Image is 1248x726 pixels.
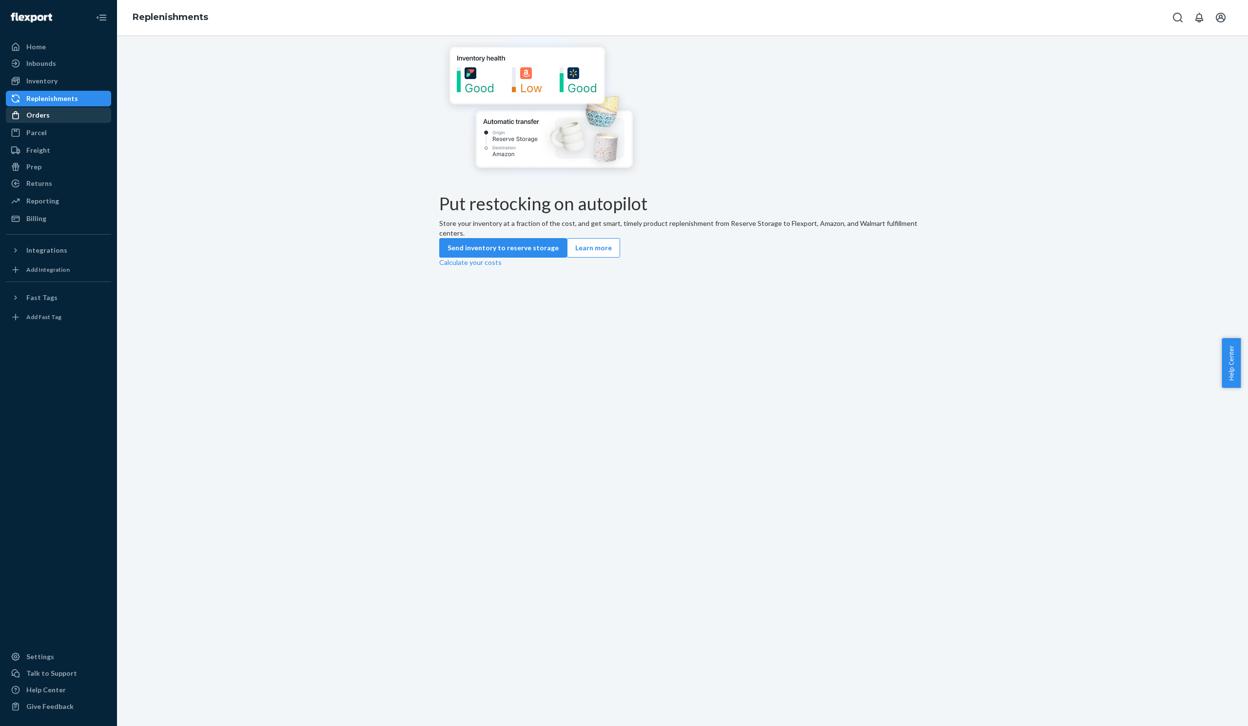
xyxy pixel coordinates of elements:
div: Returns [26,179,52,188]
button: Give Feedback [6,699,111,714]
img: Empty list [439,35,643,184]
div: Billing [26,214,46,223]
div: Help Center [26,685,66,695]
a: Orders [6,107,111,123]
a: Calculate your costs [439,258,502,266]
button: Help Center [1222,338,1241,388]
div: Give Feedback [26,702,74,711]
button: Talk to Support [6,665,111,681]
div: Freight [26,145,50,155]
div: Replenishments [26,94,78,103]
div: Reporting [26,196,59,206]
div: Parcel [26,128,47,138]
a: Replenishments [133,12,208,22]
div: Fast Tags [26,293,58,302]
a: Home [6,39,111,55]
button: Send inventory to reserve storage [439,238,567,258]
div: Add Fast Tag [26,313,61,321]
div: Orders [26,110,50,120]
a: Reporting [6,193,111,209]
div: Prep [26,162,41,172]
button: Open notifications [1189,8,1209,27]
a: Billing [6,211,111,226]
a: Add Integration [6,262,111,278]
a: Help Center [6,682,111,698]
a: Replenishments [6,91,111,106]
a: Returns [6,176,111,191]
button: Open Search Box [1168,8,1188,27]
span: Support [20,7,56,16]
button: Learn more [567,238,620,258]
div: Add Integration [26,265,70,274]
a: Freight [6,142,111,158]
div: Store your inventory at a fraction of the cost, and get smart, timely product replenishment from ... [439,219,926,238]
a: Inbounds [6,56,111,71]
div: Inbounds [26,59,56,68]
button: Fast Tags [6,290,111,305]
a: Prep [6,159,111,175]
div: Home [26,42,46,52]
div: Integrations [26,245,67,255]
ol: breadcrumbs [125,3,216,32]
button: Close Navigation [92,8,111,27]
a: Add Fast Tag [6,309,111,325]
button: Integrations [6,242,111,258]
div: Inventory [26,76,58,86]
button: Open account menu [1211,8,1230,27]
a: Parcel [6,125,111,141]
h1: Put restocking on autopilot [439,194,926,214]
div: Talk to Support [26,668,77,678]
a: Settings [6,649,111,665]
div: Settings [26,652,54,662]
img: Flexport logo [11,13,52,22]
a: Inventory [6,73,111,89]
